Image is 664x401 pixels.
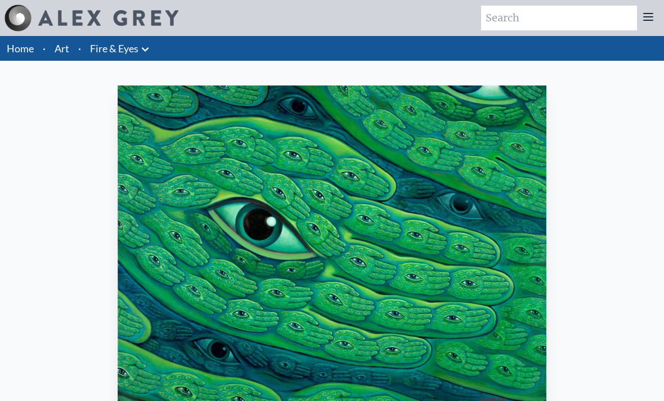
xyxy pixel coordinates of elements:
li: · [38,36,50,61]
a: Fire & Eyes [90,40,138,56]
a: Art [55,40,69,56]
a: Home [7,42,34,55]
input: Search [481,6,637,30]
li: · [74,36,86,61]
